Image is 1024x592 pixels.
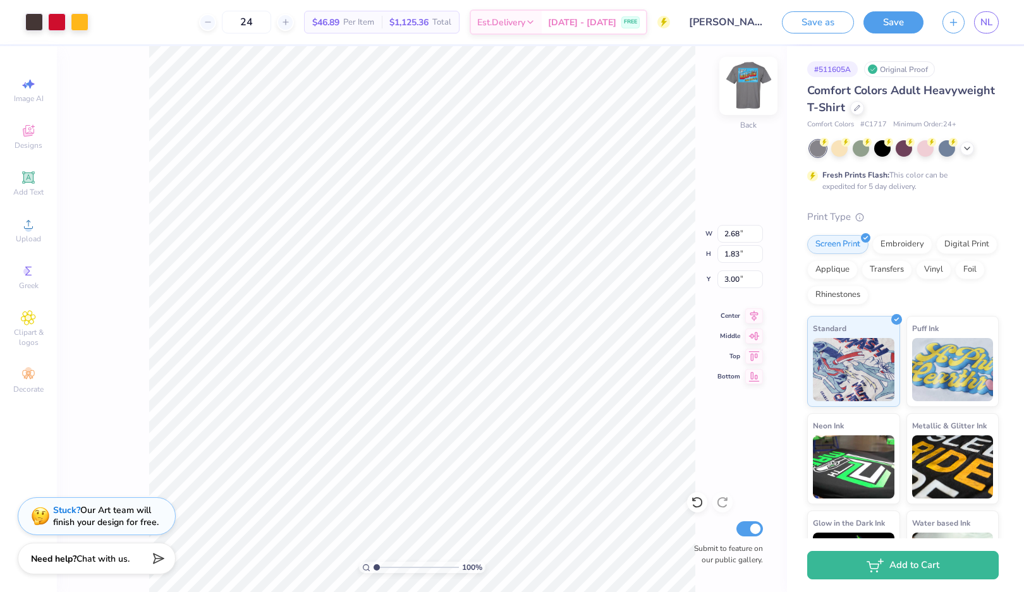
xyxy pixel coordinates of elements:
span: FREE [624,18,637,27]
strong: Need help? [31,553,76,565]
strong: Fresh Prints Flash: [822,170,889,180]
button: Add to Cart [807,551,999,579]
span: # C1717 [860,119,887,130]
span: $1,125.36 [389,16,429,29]
strong: Stuck? [53,504,80,516]
span: Comfort Colors Adult Heavyweight T-Shirt [807,83,995,115]
label: Submit to feature on our public gallery. [687,543,763,565]
img: Puff Ink [912,338,994,401]
div: Our Art team will finish your design for free. [53,504,159,528]
span: Minimum Order: 24 + [893,119,956,130]
span: Est. Delivery [477,16,525,29]
span: Neon Ink [813,419,844,432]
img: Neon Ink [813,435,894,498]
div: Screen Print [807,235,869,254]
span: Middle [717,332,740,341]
span: Per Item [343,16,374,29]
span: Add Text [13,187,44,197]
span: Standard [813,322,846,335]
span: 100 % [462,562,482,573]
img: Back [723,61,774,111]
span: $46.89 [312,16,339,29]
span: Center [717,311,740,320]
div: Vinyl [916,260,951,279]
input: Untitled Design [680,9,772,35]
img: Metallic & Glitter Ink [912,435,994,498]
div: Applique [807,260,858,279]
span: Bottom [717,372,740,381]
div: Foil [955,260,985,279]
span: Metallic & Glitter Ink [912,419,987,432]
span: Total [432,16,451,29]
span: Water based Ink [912,516,970,529]
span: Greek [19,281,39,291]
span: Upload [16,234,41,244]
input: – – [222,11,271,33]
span: Clipart & logos [6,327,51,347]
div: # 511605A [807,61,858,77]
a: NL [974,11,999,33]
div: Original Proof [864,61,935,77]
span: Glow in the Dark Ink [813,516,885,529]
span: Chat with us. [76,553,130,565]
span: Top [717,352,740,361]
button: Save [863,11,923,33]
div: Rhinestones [807,286,869,305]
img: Standard [813,338,894,401]
div: This color can be expedited for 5 day delivery. [822,169,978,192]
span: Comfort Colors [807,119,854,130]
div: Digital Print [936,235,997,254]
span: Puff Ink [912,322,939,335]
span: [DATE] - [DATE] [548,16,616,29]
span: Image AI [14,94,44,104]
div: Print Type [807,210,999,224]
div: Embroidery [872,235,932,254]
span: NL [980,15,992,30]
span: Designs [15,140,42,150]
button: Save as [782,11,854,33]
div: Back [740,119,757,131]
span: Decorate [13,384,44,394]
div: Transfers [862,260,912,279]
